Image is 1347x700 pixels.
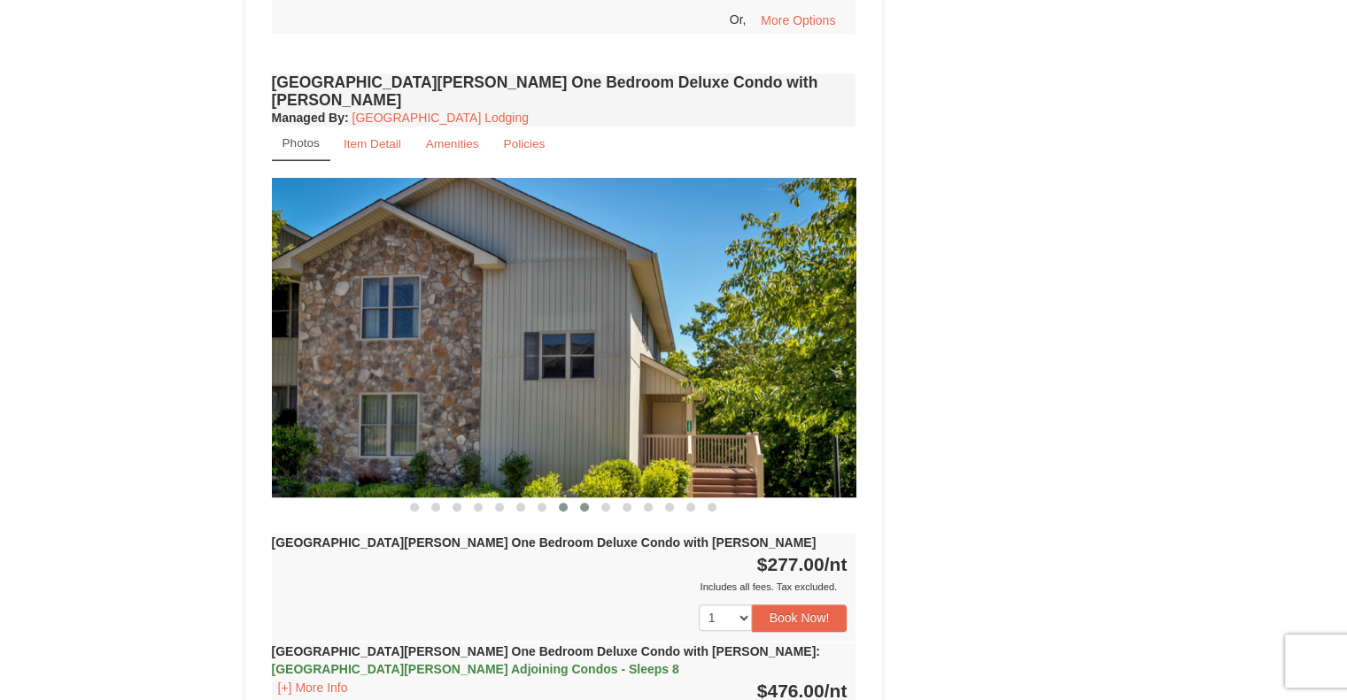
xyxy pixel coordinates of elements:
button: [+] More Info [272,678,354,697]
button: Book Now! [752,604,848,631]
button: More Options [749,7,847,34]
strong: : [272,111,349,125]
small: Photos [283,136,320,150]
span: [GEOGRAPHIC_DATA][PERSON_NAME] Adjoining Condos - Sleeps 8 [272,662,679,676]
a: [GEOGRAPHIC_DATA] Lodging [352,111,529,125]
span: : [816,644,820,658]
div: Includes all fees. Tax excluded. [272,578,848,596]
strong: $277.00 [757,554,848,574]
h4: [GEOGRAPHIC_DATA][PERSON_NAME] One Bedroom Deluxe Condo with [PERSON_NAME] [272,73,856,109]
strong: [GEOGRAPHIC_DATA][PERSON_NAME] One Bedroom Deluxe Condo with [PERSON_NAME] [272,535,817,550]
small: Item Detail [344,137,401,150]
a: Item Detail [332,127,413,161]
span: /nt [824,554,848,574]
small: Policies [503,137,545,150]
a: Policies [492,127,556,161]
small: Amenities [426,137,479,150]
span: Or, [730,12,747,26]
span: Managed By [272,111,344,125]
strong: [GEOGRAPHIC_DATA][PERSON_NAME] One Bedroom Deluxe Condo with [PERSON_NAME] [272,644,820,676]
a: Photos [272,127,330,161]
a: Amenities [414,127,491,161]
img: 18876286-129-04797877.jpg [272,178,856,497]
